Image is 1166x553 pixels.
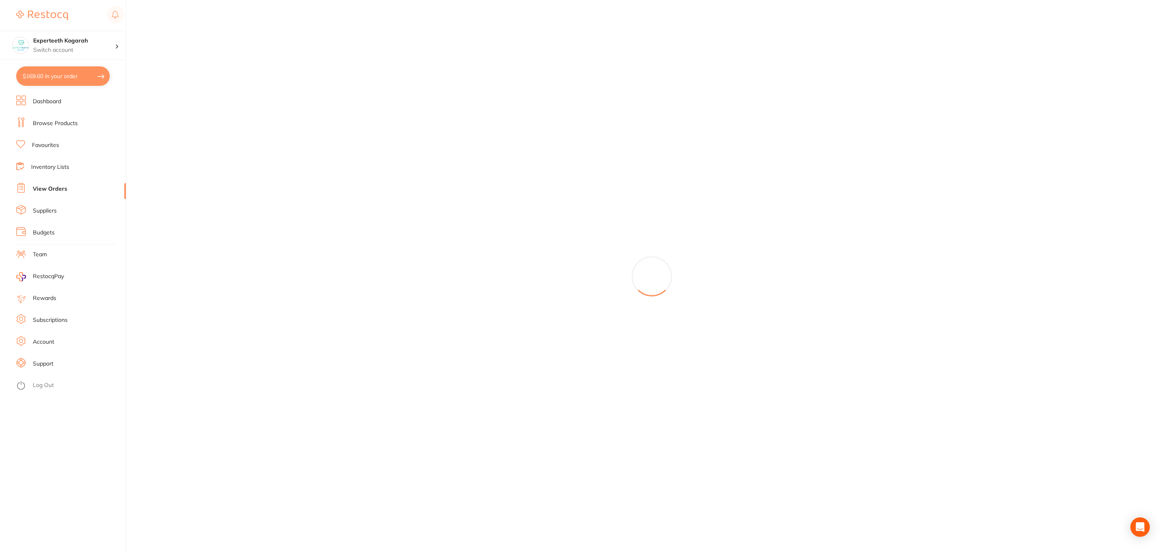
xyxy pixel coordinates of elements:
a: Browse Products [33,119,78,128]
img: Experteeth Kogarah [13,37,29,53]
a: Subscriptions [33,316,68,324]
p: Switch account [33,46,115,54]
span: RestocqPay [33,272,64,281]
h4: Experteeth Kogarah [33,37,115,45]
a: Suppliers [33,207,57,215]
a: Favourites [32,141,59,149]
a: Restocq Logo [16,6,68,25]
a: Log Out [33,381,54,389]
div: Open Intercom Messenger [1130,517,1150,537]
img: RestocqPay [16,272,26,281]
a: RestocqPay [16,272,64,281]
a: Account [33,338,54,346]
button: Log Out [16,379,123,392]
a: Team [33,251,47,259]
a: Dashboard [33,98,61,106]
button: $169.60 in your order [16,66,110,86]
img: Restocq Logo [16,11,68,20]
a: Inventory Lists [31,163,69,171]
a: View Orders [33,185,67,193]
a: Support [33,360,53,368]
a: Budgets [33,229,55,237]
a: Rewards [33,294,56,302]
